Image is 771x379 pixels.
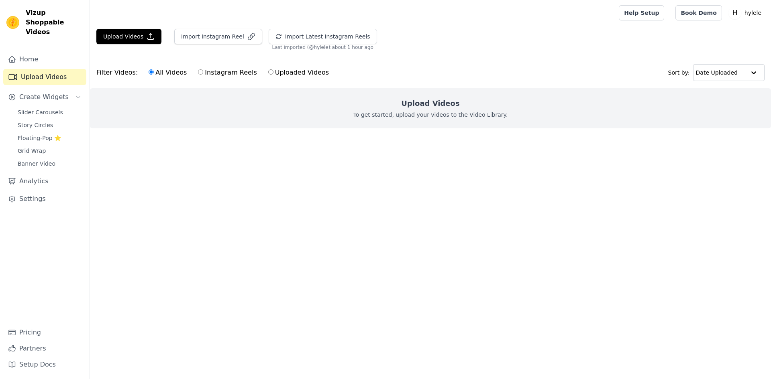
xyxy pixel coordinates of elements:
button: Import Instagram Reel [174,29,262,44]
button: Upload Videos [96,29,161,44]
a: Slider Carousels [13,107,86,118]
div: Filter Videos: [96,63,333,82]
a: Home [3,51,86,67]
button: Import Latest Instagram Reels [269,29,377,44]
span: Floating-Pop ⭐ [18,134,61,142]
a: Grid Wrap [13,145,86,156]
a: Pricing [3,324,86,340]
a: Help Setup [619,5,664,20]
label: Instagram Reels [198,67,257,78]
a: Analytics [3,173,86,189]
img: Vizup [6,16,19,29]
a: Upload Videos [3,69,86,85]
div: Sort by: [668,64,765,81]
a: Setup Docs [3,357,86,373]
p: hylele [741,6,765,20]
span: Slider Carousels [18,108,63,116]
input: All Videos [149,69,154,75]
input: Instagram Reels [198,69,203,75]
span: Last imported (@ hylele ): about 1 hour ago [272,44,373,51]
a: Story Circles [13,120,86,131]
a: Partners [3,340,86,357]
a: Floating-Pop ⭐ [13,132,86,144]
text: H [732,9,737,17]
span: Banner Video [18,160,55,168]
label: All Videos [148,67,187,78]
h2: Upload Videos [401,98,459,109]
a: Book Demo [675,5,722,20]
span: Vizup Shoppable Videos [26,8,83,37]
input: Uploaded Videos [268,69,273,75]
label: Uploaded Videos [268,67,329,78]
a: Banner Video [13,158,86,169]
span: Create Widgets [19,92,69,102]
button: H hylele [728,6,765,20]
button: Create Widgets [3,89,86,105]
span: Story Circles [18,121,53,129]
p: To get started, upload your videos to the Video Library. [353,111,508,119]
a: Settings [3,191,86,207]
span: Grid Wrap [18,147,46,155]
